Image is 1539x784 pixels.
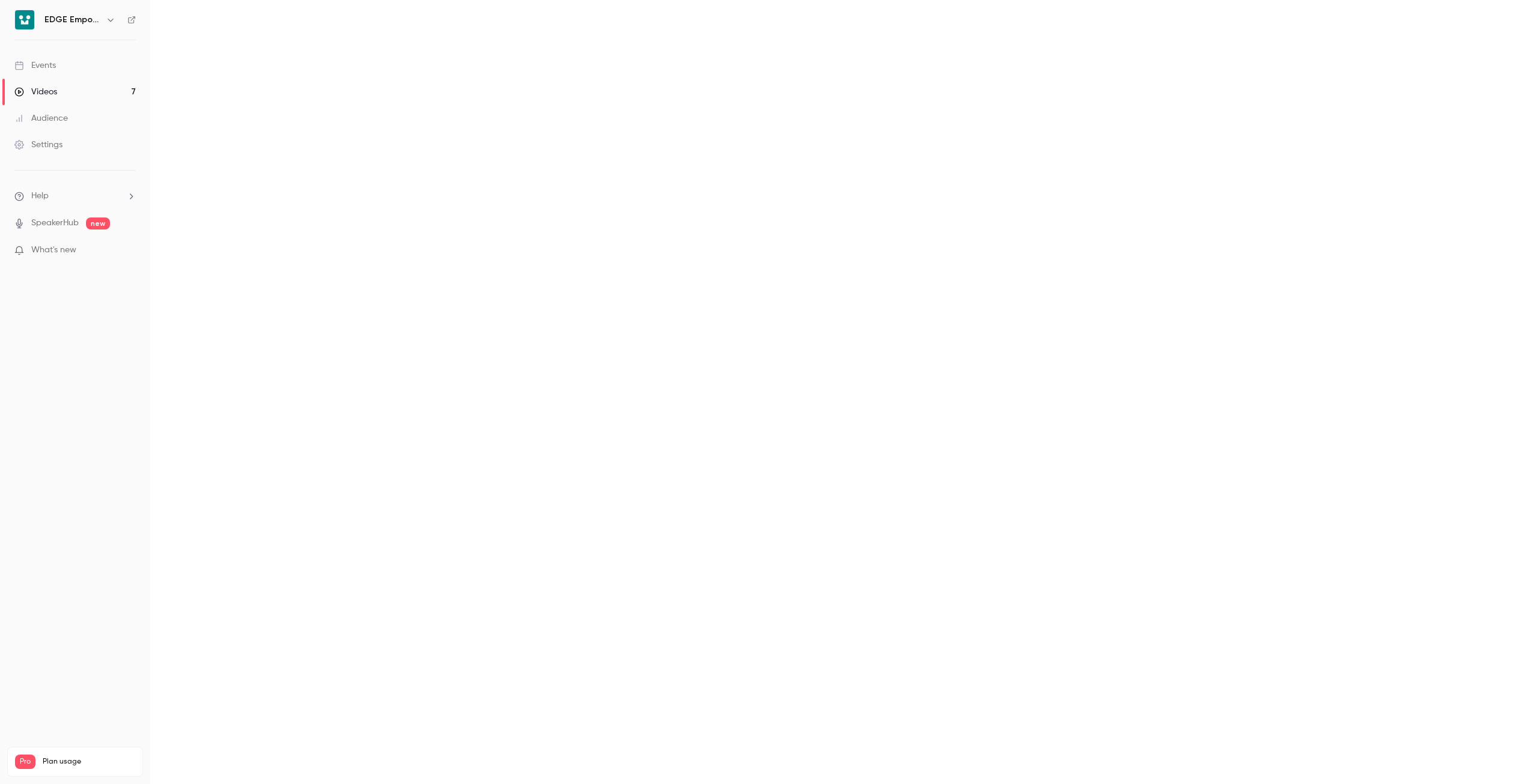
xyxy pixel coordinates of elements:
div: Events [14,59,56,71]
span: Plan usage [43,757,135,767]
span: new [86,217,110,229]
img: EDGE Empower [15,10,34,29]
div: Audience [14,112,68,124]
div: Videos [14,86,57,98]
span: What's new [31,244,76,257]
a: SpeakerHub [31,217,79,229]
span: Help [31,190,49,202]
div: Settings [14,139,63,151]
h6: EDGE Empower [44,14,101,26]
span: Pro [15,755,35,769]
iframe: Noticeable Trigger [121,245,136,256]
li: help-dropdown-opener [14,190,136,202]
